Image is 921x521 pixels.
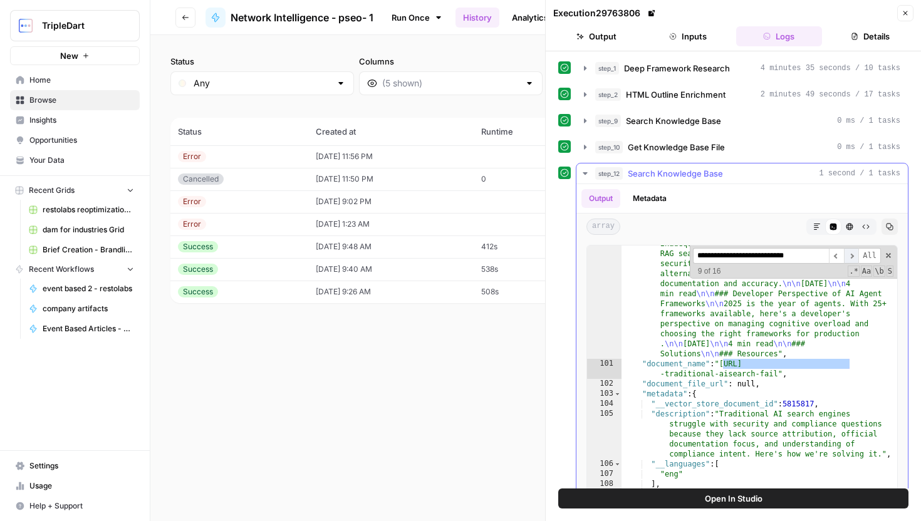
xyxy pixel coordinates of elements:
[474,118,580,145] th: Runtime
[595,141,623,153] span: step_10
[587,379,622,389] div: 102
[23,220,140,240] a: dam for industries Grid
[178,151,206,162] div: Error
[837,115,900,126] span: 0 ms / 1 tasks
[178,173,224,185] div: Cancelled
[10,10,140,41] button: Workspace: TripleDart
[23,299,140,319] a: company artifacts
[553,26,640,46] button: Output
[576,58,908,78] button: 4 minutes 35 seconds / 10 tasks
[29,480,134,492] span: Usage
[29,185,75,196] span: Recent Grids
[308,258,474,281] td: [DATE] 9:40 AM
[628,167,723,180] span: Search Knowledge Base
[29,500,134,512] span: Help + Support
[308,235,474,258] td: [DATE] 9:48 AM
[837,142,900,153] span: 0 ms / 1 tasks
[178,264,218,275] div: Success
[645,26,731,46] button: Inputs
[587,359,622,379] div: 101
[231,10,373,25] span: Network Intelligence - pseo- 1
[587,459,622,469] div: 106
[206,8,373,28] a: Network Intelligence - pseo- 1
[474,235,580,258] td: 412s
[10,181,140,200] button: Recent Grids
[576,111,908,131] button: 0 ms / 1 tasks
[29,460,134,472] span: Settings
[829,248,844,264] span: ​
[23,240,140,260] a: Brief Creation - Brandlife Grid
[595,62,619,75] span: step_1
[474,168,580,190] td: 0
[474,281,580,303] td: 508s
[10,456,140,476] a: Settings
[178,241,218,252] div: Success
[308,190,474,213] td: [DATE] 9:02 PM
[178,219,206,230] div: Error
[614,459,621,469] span: Toggle code folding, rows 106 through 108
[474,258,580,281] td: 538s
[626,88,726,101] span: HTML Outline Enrichment
[382,77,519,90] input: (5 shown)
[628,141,725,153] span: Get Knowledge Base File
[848,266,859,277] span: RegExp Search
[10,496,140,516] button: Help + Support
[43,323,134,334] span: Event Based Articles - Restolabs
[705,492,762,505] span: Open In Studio
[14,14,37,37] img: TripleDart Logo
[587,389,622,399] div: 103
[455,8,499,28] a: History
[23,319,140,339] a: Event Based Articles - Restolabs
[587,399,622,409] div: 104
[576,85,908,105] button: 2 minutes 49 seconds / 17 tasks
[10,46,140,65] button: New
[587,469,622,479] div: 107
[178,286,218,297] div: Success
[43,224,134,235] span: dam for industries Grid
[614,389,621,399] span: Toggle code folding, rows 103 through 114
[29,264,94,275] span: Recent Workflows
[308,118,474,145] th: Created at
[10,90,140,110] a: Browse
[308,281,474,303] td: [DATE] 9:26 AM
[10,150,140,170] a: Your Data
[595,167,623,180] span: step_12
[308,168,474,190] td: [DATE] 11:50 PM
[587,409,622,459] div: 105
[861,266,872,277] span: CaseSensitive Search
[308,213,474,235] td: [DATE] 1:23 AM
[626,115,721,127] span: Search Knowledge Base
[827,26,913,46] button: Details
[624,62,730,75] span: Deep Framework Research
[43,204,134,215] span: restolabs reoptimizations aug
[587,479,622,489] div: 108
[595,88,621,101] span: step_2
[625,189,674,208] button: Metadata
[29,155,134,166] span: Your Data
[43,283,134,294] span: event based 2 - restolabs
[10,70,140,90] a: Home
[581,189,620,208] button: Output
[736,26,823,46] button: Logs
[10,476,140,496] a: Usage
[43,244,134,255] span: Brief Creation - Brandlife Grid
[178,196,206,207] div: Error
[10,130,140,150] a: Opportunities
[170,95,901,118] span: (7 records)
[60,49,78,62] span: New
[595,115,621,127] span: step_9
[873,266,885,277] span: Whole Word Search
[558,488,908,508] button: Open In Studio
[504,8,556,28] a: Analytics
[359,55,543,68] label: Columns
[761,89,900,100] span: 2 minutes 49 seconds / 17 tasks
[43,303,134,314] span: company artifacts
[23,200,140,220] a: restolabs reoptimizations aug
[576,137,908,157] button: 0 ms / 1 tasks
[844,248,859,264] span: ​
[308,145,474,168] td: [DATE] 11:56 PM
[576,163,908,183] button: 1 second / 1 tasks
[42,19,118,32] span: TripleDart
[553,7,658,19] div: Execution 29763806
[586,219,620,235] span: array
